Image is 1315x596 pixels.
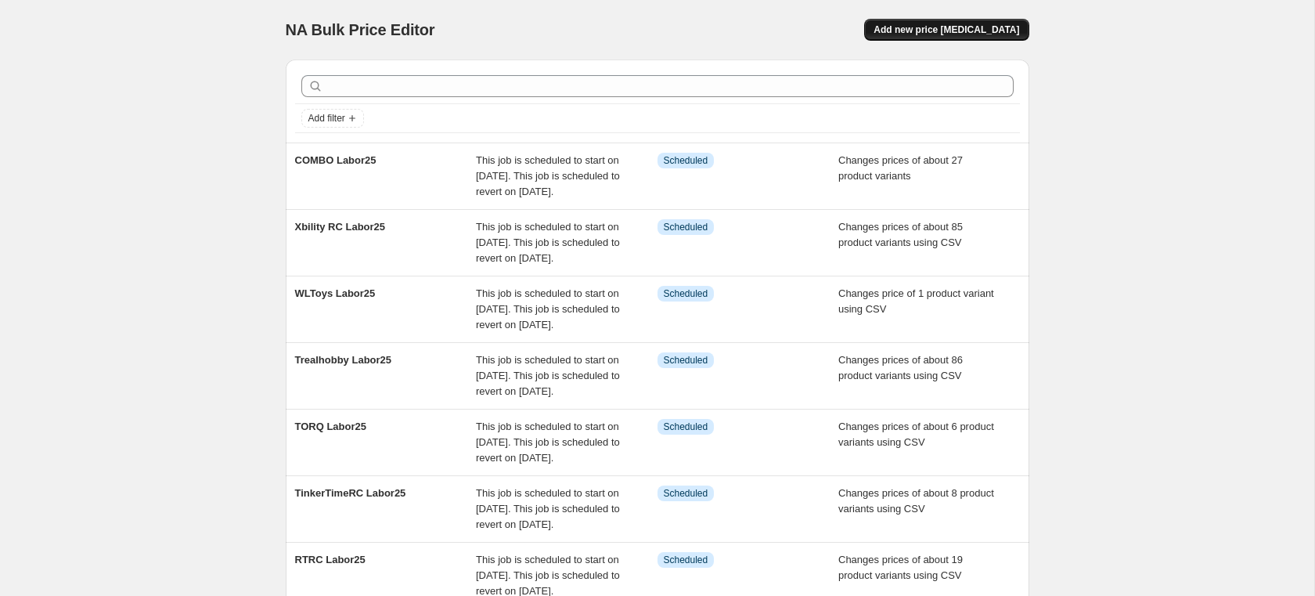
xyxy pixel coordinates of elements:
[664,154,708,167] span: Scheduled
[476,287,620,331] span: This job is scheduled to start on [DATE]. This job is scheduled to revert on [DATE].
[838,487,994,515] span: Changes prices of about 8 product variants using CSV
[476,154,620,197] span: This job is scheduled to start on [DATE]. This job is scheduled to revert on [DATE].
[295,421,367,432] span: TORQ Labor25
[295,487,406,499] span: TinkerTimeRC Labor25
[664,554,708,566] span: Scheduled
[301,109,364,128] button: Add filter
[664,421,708,433] span: Scheduled
[838,221,963,248] span: Changes prices of about 85 product variants using CSV
[295,154,376,166] span: COMBO Labor25
[295,554,366,565] span: RTRC Labor25
[838,154,963,182] span: Changes prices of about 27 product variants
[664,287,708,300] span: Scheduled
[308,112,345,125] span: Add filter
[838,287,994,315] span: Changes price of 1 product variant using CSV
[476,221,620,264] span: This job is scheduled to start on [DATE]. This job is scheduled to revert on [DATE].
[286,21,435,38] span: NA Bulk Price Editor
[295,221,386,233] span: Xbility RC Labor25
[838,421,994,448] span: Changes prices of about 6 product variants using CSV
[664,354,708,367] span: Scheduled
[476,354,620,397] span: This job is scheduled to start on [DATE]. This job is scheduled to revert on [DATE].
[864,19,1029,41] button: Add new price [MEDICAL_DATA]
[664,221,708,233] span: Scheduled
[295,354,392,366] span: Trealhobby Labor25
[838,554,963,581] span: Changes prices of about 19 product variants using CSV
[874,23,1019,36] span: Add new price [MEDICAL_DATA]
[476,487,620,530] span: This job is scheduled to start on [DATE]. This job is scheduled to revert on [DATE].
[664,487,708,500] span: Scheduled
[476,421,620,464] span: This job is scheduled to start on [DATE]. This job is scheduled to revert on [DATE].
[295,287,376,299] span: WLToys Labor25
[838,354,963,381] span: Changes prices of about 86 product variants using CSV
